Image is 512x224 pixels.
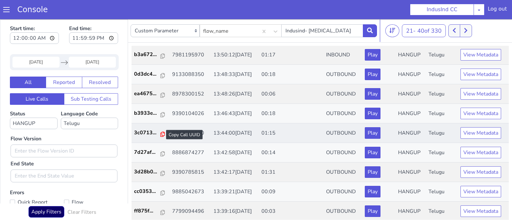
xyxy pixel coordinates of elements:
label: Start time: [10,4,59,27]
input: Enter the Custom Value [281,5,363,18]
td: HANGUP [396,65,426,85]
button: Play [365,49,380,61]
input: End time: [69,13,118,25]
td: 01:17 [259,26,324,46]
td: 01:15 [259,104,324,124]
td: OUTBOUND [324,104,362,124]
label: Flow [64,178,118,187]
td: 9390785815 [170,143,211,163]
td: 13:39:21[DATE] [211,163,259,182]
a: 3d28b0... [134,149,167,156]
td: HANGUP [396,26,426,46]
button: View Metadata [460,108,501,120]
td: 00:18 [259,46,324,65]
td: OUTBOUND [324,124,362,143]
button: Play [365,108,380,120]
button: View Metadata [460,69,501,80]
button: Play [365,128,380,139]
button: Play [365,147,380,159]
td: OUTBOUND [324,65,362,85]
button: Play [365,167,380,178]
td: HANGUP [396,85,426,104]
td: INBOUND [324,26,362,46]
div: Log out [488,5,507,15]
button: View Metadata [460,167,501,178]
a: 3c0713... [134,110,167,117]
a: Console [10,5,55,14]
td: OUTBOUND [324,85,362,104]
input: Start Date [12,37,60,48]
p: cc0353... [134,168,161,176]
td: Telugu [426,26,458,46]
button: View Metadata [460,147,501,159]
label: Quick Report [10,178,64,187]
button: View Metadata [460,30,501,41]
td: 8886874277 [170,124,211,143]
td: HANGUP [396,104,426,124]
button: Reported [46,57,82,69]
td: 8978300152 [170,65,211,85]
p: b3933e... [134,90,161,98]
td: 9989661880 [170,104,211,124]
a: 0d3dc4... [134,51,167,59]
button: Play [365,186,380,198]
button: Apply Filters [28,187,64,198]
td: 00:06 [259,65,324,85]
td: OUTBOUND [324,163,362,182]
td: 00:09 [259,163,324,182]
td: OUTBOUND [324,182,362,202]
td: 9390104026 [170,85,211,104]
td: HANGUP [396,163,426,182]
td: Telugu [426,85,458,104]
button: IndusInd CC [410,4,474,15]
td: 9885042673 [170,163,211,182]
div: flow_name [203,8,228,16]
td: OUTBOUND [324,46,362,65]
td: 13:42:17[DATE] [211,143,259,163]
button: Sub Testing Calls [64,74,118,86]
td: Telugu [426,143,458,163]
label: End State [11,141,34,148]
a: ea4675... [134,71,167,78]
td: 13:46:43[DATE] [211,85,259,104]
td: 01:31 [259,143,324,163]
td: Telugu [426,65,458,85]
button: View Metadata [460,88,501,100]
td: Telugu [426,163,458,182]
button: View Metadata [460,186,501,198]
td: Telugu [426,46,458,65]
p: 0d3dc4... [134,51,161,59]
td: Telugu [426,182,458,202]
td: 13:48:33[DATE] [211,46,259,65]
p: 7d27af... [134,129,161,137]
label: End time: [69,4,118,27]
td: 13:50:12[DATE] [211,26,259,46]
select: Status [10,98,58,110]
td: 7981195970 [170,26,211,46]
p: 3d28b0... [134,149,161,156]
a: b3a672... [134,31,167,39]
td: HANGUP [396,182,426,202]
select: Language Code [61,98,118,110]
p: b3a672... [134,31,161,39]
button: Play [365,30,380,41]
button: 21- 40of 330 [402,5,446,18]
td: Telugu [426,104,458,124]
input: Enter the End State Value [11,150,117,163]
td: 00:03 [259,182,324,202]
input: Start time: [10,13,59,25]
button: View Metadata [460,49,501,61]
span: 40 of 330 [417,8,442,15]
td: 13:42:58[DATE] [211,124,259,143]
p: ea4675... [134,71,161,78]
a: ff875f... [134,188,167,195]
a: cc0353... [134,168,167,176]
td: 7799094496 [170,182,211,202]
label: Language Code [61,91,118,110]
label: Flow Version [11,116,41,123]
p: ff875f... [134,188,161,195]
button: Live Calls [10,74,64,86]
button: All [10,57,46,69]
td: 13:39:16[DATE] [211,182,259,202]
button: View Metadata [460,128,501,139]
